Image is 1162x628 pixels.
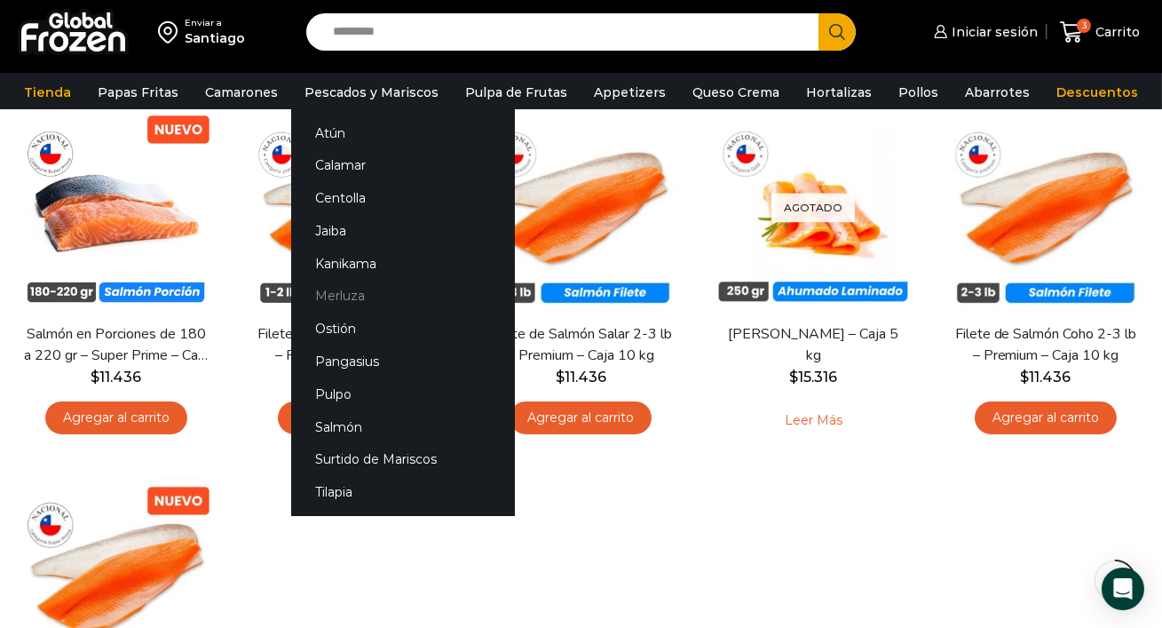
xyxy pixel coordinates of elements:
img: address-field-icon.svg [158,17,185,47]
a: Pollos [889,76,947,109]
a: Filete de Salmón Salar 2-3 lb – Premium – Caja 10 kg [488,324,674,365]
a: Agregar al carrito: “Salmón en Porciones de 180 a 220 gr - Super Prime - Caja 5 kg” [45,401,187,434]
a: Surtido de Mariscos [291,443,515,476]
a: Papas Fritas [89,76,187,109]
a: Tilapia [291,476,515,509]
span: $ [556,369,565,386]
a: Queso Crema [684,76,788,109]
a: Tienda [15,76,80,109]
a: 3 Carrito [1055,12,1144,53]
a: Ostión [291,313,515,346]
a: Descuentos [1047,76,1147,109]
div: Open Intercom Messenger [1102,568,1144,610]
div: Enviar a [185,17,245,29]
div: Santiago [185,29,245,47]
bdi: 11.436 [1021,369,1071,386]
a: Kanikama [291,247,515,280]
a: Atún [291,116,515,149]
span: 3 [1077,19,1091,33]
a: Pulpa de Frutas [456,76,576,109]
a: Centolla [291,182,515,215]
a: Jaiba [291,215,515,248]
a: Calamar [291,149,515,182]
a: [PERSON_NAME] – Caja 5 kg [721,324,906,365]
span: Iniciar sesión [947,23,1038,41]
a: Filete de Salmón Salar 1-2 lb – Premium – Caja 10 kg [256,324,441,365]
span: $ [789,369,798,386]
a: Abarrotes [956,76,1039,109]
a: Salmón [291,410,515,443]
a: Merluza [291,280,515,313]
a: Pescados y Mariscos [296,76,447,109]
bdi: 11.436 [556,369,606,386]
span: $ [91,369,99,386]
a: Salmón en Porciones de 180 a 220 gr – Super Prime – Caja 5 kg [24,324,209,365]
bdi: 15.316 [789,369,837,386]
a: Leé más sobre “Salmón Ahumado Laminado - Caja 5 kg” [757,401,870,439]
button: Search button [818,13,856,51]
a: Appetizers [585,76,675,109]
a: Agregar al carrito: “Filete de Salmón Coho 2-3 lb - Premium - Caja 10 kg” [975,401,1117,434]
span: Carrito [1091,23,1140,41]
bdi: 11.436 [91,369,141,386]
span: $ [1021,369,1030,386]
a: Camarones [196,76,287,109]
a: Agregar al carrito: “Filete de Salmón Salar 2-3 lb - Premium - Caja 10 kg” [510,401,652,434]
a: Pangasius [291,346,515,378]
a: Agregar al carrito: “Filete de Salmón Salar 1-2 lb – Premium - Caja 10 kg” [278,401,420,434]
a: Pulpo [291,378,515,410]
p: Agotado [771,194,855,223]
a: Filete de Salmón Coho 2-3 lb – Premium – Caja 10 kg [953,324,1139,365]
a: Iniciar sesión [929,14,1038,50]
a: Hortalizas [797,76,881,109]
